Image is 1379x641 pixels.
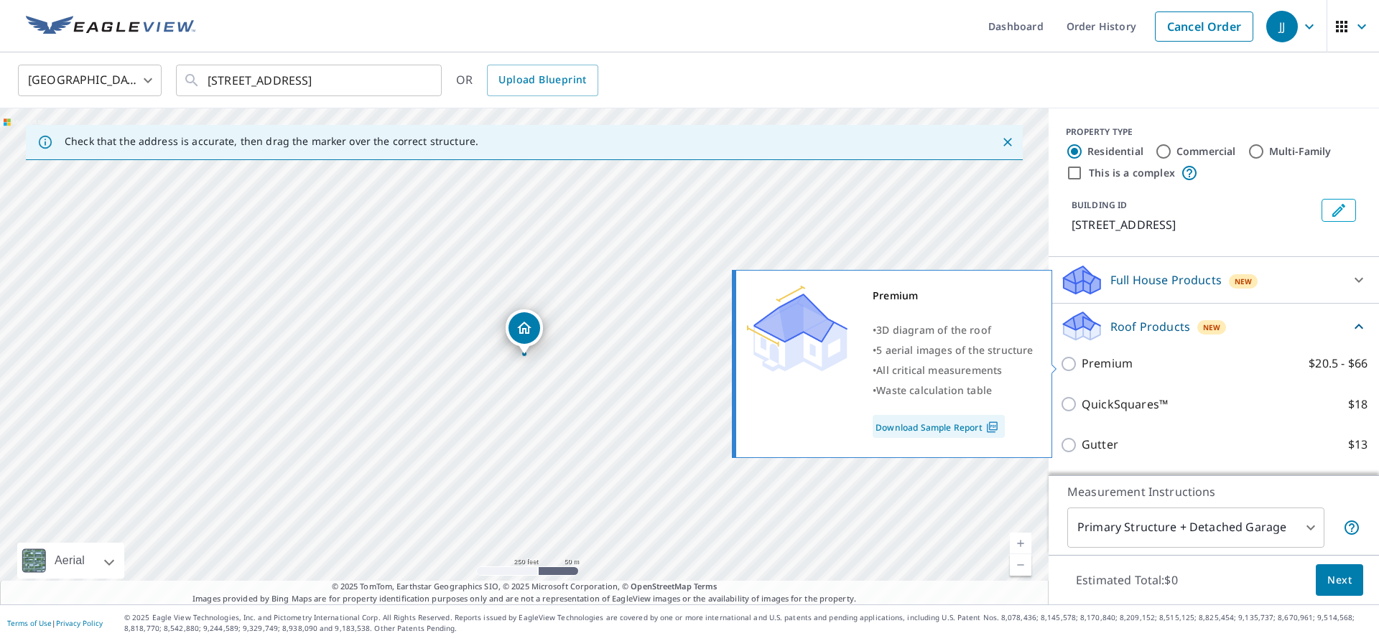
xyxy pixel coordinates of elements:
[1110,271,1222,289] p: Full House Products
[876,363,1002,377] span: All critical measurements
[1155,11,1253,42] a: Cancel Order
[873,380,1034,401] div: •
[998,133,1017,151] button: Close
[18,60,162,100] div: [GEOGRAPHIC_DATA]
[873,360,1034,380] div: •
[456,65,598,96] div: OR
[506,309,543,354] div: Dropped pin, building 1, Residential property, 323 5th St Freeport, PA 16229
[1067,483,1360,500] p: Measurement Instructions
[873,320,1034,340] div: •
[1010,533,1031,554] a: Current Level 17, Zoom In
[50,543,89,579] div: Aerial
[26,16,195,37] img: EV Logo
[1316,564,1363,596] button: Next
[1089,166,1175,180] label: This is a complex
[1110,318,1190,335] p: Roof Products
[7,619,103,627] p: |
[498,71,586,89] span: Upload Blueprint
[1010,554,1031,576] a: Current Level 17, Zoom Out
[65,135,478,148] p: Check that the address is accurate, then drag the marker over the correct structure.
[876,383,992,397] span: Waste calculation table
[1348,436,1368,454] p: $13
[983,421,1002,434] img: Pdf Icon
[1087,144,1143,159] label: Residential
[694,581,718,591] a: Terms
[873,415,1005,438] a: Download Sample Report
[56,618,103,628] a: Privacy Policy
[1343,519,1360,536] span: Your report will include the primary structure and a detached garage if one exists.
[1235,276,1253,287] span: New
[1064,564,1189,596] p: Estimated Total: $0
[873,286,1034,306] div: Premium
[1176,144,1236,159] label: Commercial
[747,286,848,372] img: Premium
[1060,309,1368,343] div: Roof ProductsNew
[17,543,124,579] div: Aerial
[1067,507,1324,548] div: Primary Structure + Detached Garage
[1066,126,1362,139] div: PROPERTY TYPE
[873,340,1034,360] div: •
[1348,396,1368,413] p: $18
[1266,11,1298,42] div: JJ
[7,618,52,628] a: Terms of Use
[1082,396,1168,413] p: QuickSquares™
[1082,355,1133,373] p: Premium
[1072,199,1127,211] p: BUILDING ID
[1269,144,1332,159] label: Multi-Family
[1072,216,1316,233] p: [STREET_ADDRESS]
[1322,199,1356,222] button: Edit building 1
[631,581,691,591] a: OpenStreetMap
[1327,571,1352,589] span: Next
[876,343,1033,357] span: 5 aerial images of the structure
[876,323,991,337] span: 3D diagram of the roof
[1060,263,1368,297] div: Full House ProductsNew
[332,581,718,593] span: © 2025 TomTom, Earthstar Geographics SIO, © 2025 Microsoft Corporation, ©
[208,60,412,100] input: Search by address or latitude-longitude
[1082,436,1118,454] p: Gutter
[124,612,1372,634] p: © 2025 Eagle View Technologies, Inc. and Pictometry International Corp. All Rights Reserved. Repo...
[487,65,598,96] a: Upload Blueprint
[1203,322,1221,333] span: New
[1309,355,1368,373] p: $20.5 - $66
